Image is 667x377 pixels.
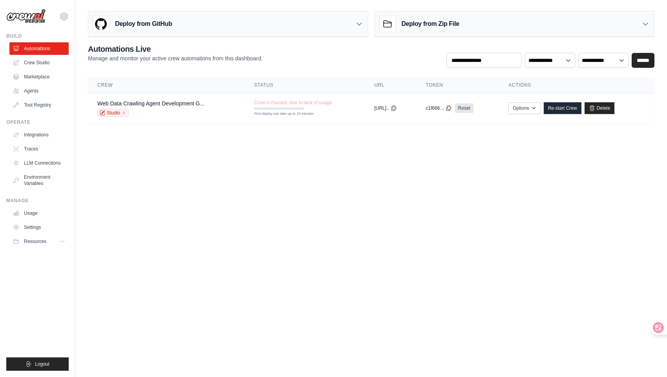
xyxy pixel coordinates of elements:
button: Resources [9,235,69,248]
th: Status [245,77,365,93]
h3: Deploy from GitHub [115,19,172,29]
a: Marketplace [9,71,69,83]
a: Automations [9,42,69,55]
h3: Deploy from Zip File [402,19,459,29]
button: Logout [6,357,69,371]
img: GitHub Logo [93,16,109,32]
th: Actions [499,77,654,93]
div: First deploy can take up to 10 minutes [254,111,304,117]
th: URL [365,77,416,93]
a: Usage [9,207,69,219]
a: Studio [97,109,129,117]
span: Resources [24,238,46,245]
span: Crew is Paused, due to lack of usage [254,100,332,106]
a: Re-start Crew [544,102,581,114]
a: Tool Registry [9,99,69,111]
button: c1f666... [426,105,452,111]
h2: Automations Live [88,43,263,54]
a: Reset [455,103,473,113]
a: Integrations [9,129,69,141]
a: Agents [9,85,69,97]
p: Manage and monitor your active crew automations from this dashboard. [88,54,263,62]
a: LLM Connections [9,157,69,169]
a: Environment Variables [9,171,69,190]
div: Manage [6,198,69,204]
th: Token [417,77,499,93]
a: Delete [585,102,615,114]
a: Settings [9,221,69,234]
div: Operate [6,119,69,125]
a: Web Data Crawling Agent Development G... [97,100,205,107]
th: Crew [88,77,245,93]
button: Options [508,102,540,114]
img: Logo [6,9,46,24]
div: Build [6,33,69,39]
span: Logout [35,361,49,367]
a: Crew Studio [9,56,69,69]
a: Traces [9,143,69,155]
